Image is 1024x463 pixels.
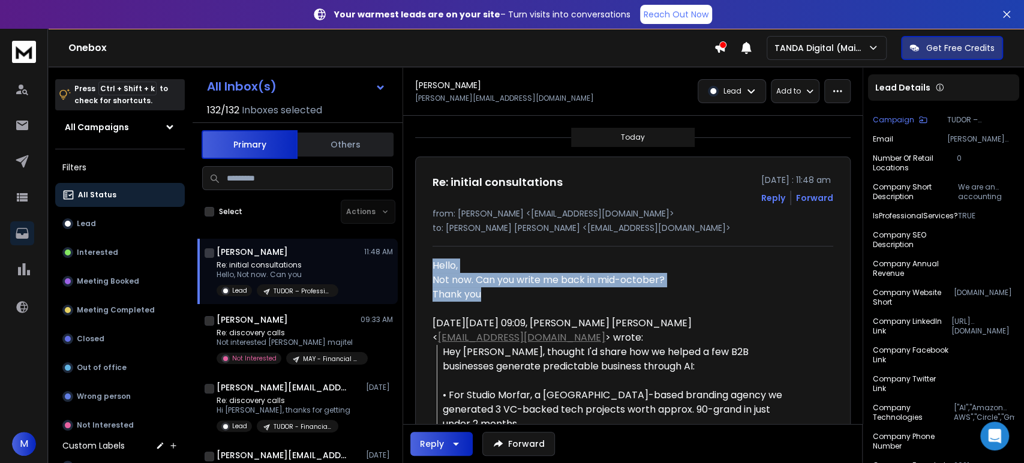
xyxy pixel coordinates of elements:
[433,222,833,234] p: to: [PERSON_NAME] [PERSON_NAME] <[EMAIL_ADDRESS][DOMAIN_NAME]>
[217,338,361,347] p: Not interested [PERSON_NAME] majitel
[873,134,893,144] p: Email
[761,192,785,204] button: Reply
[947,134,1014,144] p: [PERSON_NAME][EMAIL_ADDRESS][DOMAIN_NAME]
[334,8,630,20] p: – Turn visits into conversations
[410,432,473,456] button: Reply
[873,403,954,422] p: Company Technologies
[958,211,1014,221] p: TRUE
[433,287,783,302] div: Thank you
[55,269,185,293] button: Meeting Booked
[217,314,288,326] h1: [PERSON_NAME]
[433,316,783,345] div: [DATE][DATE] 09:09, [PERSON_NAME] [PERSON_NAME] < > wrote:
[55,183,185,207] button: All Status
[217,405,350,415] p: Hi [PERSON_NAME], thanks for getting
[68,41,714,55] h1: Onebox
[77,420,134,430] p: Not Interested
[644,8,708,20] p: Reach Out Now
[55,356,185,380] button: Out of office
[207,80,277,92] h1: All Inbox(s)
[12,41,36,63] img: logo
[873,115,914,125] p: Campaign
[980,422,1009,450] div: Open Intercom Messenger
[482,432,555,456] button: Forward
[334,8,500,20] strong: Your warmest leads are on your site
[217,396,350,405] p: Re: discovery calls
[274,422,331,431] p: TUDOR - Financial Services | [GEOGRAPHIC_DATA]
[232,286,247,295] p: Lead
[55,298,185,322] button: Meeting Completed
[77,219,96,229] p: Lead
[217,328,361,338] p: Re: discovery calls
[873,182,958,202] p: Company Short Description
[954,288,1014,307] p: [DOMAIN_NAME]
[77,248,118,257] p: Interested
[873,230,956,249] p: Company SEO Description
[55,413,185,437] button: Not Interested
[901,36,1003,60] button: Get Free Credits
[77,392,131,401] p: Wrong person
[219,207,242,217] label: Select
[303,354,361,363] p: MAY - Financial Services | [GEOGRAPHIC_DATA]
[761,174,833,186] p: [DATE] : 11:48 am
[926,42,995,54] p: Get Free Credits
[958,182,1014,202] p: We are an accounting services firm dedicated to assisting small and medium-sized businesses, as w...
[274,287,331,296] p: TUDOR – Professional Services | [GEOGRAPHIC_DATA] | 1-10
[438,330,605,344] a: [EMAIL_ADDRESS][DOMAIN_NAME]
[873,317,951,336] p: Company LinkedIn Link
[415,94,594,103] p: [PERSON_NAME][EMAIL_ADDRESS][DOMAIN_NAME]
[77,363,127,372] p: Out of office
[361,315,393,324] p: 09:33 AM
[415,79,481,91] h1: [PERSON_NAME]
[873,432,955,451] p: Company Phone Number
[873,259,957,278] p: Company Annual Revenue
[232,422,247,431] p: Lead
[873,154,957,173] p: Number of Retail Locations
[197,74,395,98] button: All Inbox(s)
[873,288,954,307] p: Company Website Short
[951,317,1014,336] p: [URL][DOMAIN_NAME]
[954,403,1014,422] p: ["AI","Amazon AWS","Circle","Gmail","Google Apps"]
[77,276,139,286] p: Meeting Booked
[433,208,833,220] p: from: [PERSON_NAME] <[EMAIL_ADDRESS][DOMAIN_NAME]>
[217,246,288,258] h1: [PERSON_NAME]
[55,327,185,351] button: Closed
[875,82,930,94] p: Lead Details
[640,5,712,24] a: Reach Out Now
[217,449,349,461] h1: [PERSON_NAME][EMAIL_ADDRESS][DOMAIN_NAME]
[873,211,958,221] p: isProfessionalServices?
[433,258,783,302] div: Hello,
[242,103,322,118] h3: Inboxes selected
[77,305,155,315] p: Meeting Completed
[55,240,185,264] button: Interested
[433,174,563,191] h1: Re: initial consultations
[217,270,338,279] p: Hello, Not now. Can you
[776,86,801,96] p: Add to
[364,247,393,257] p: 11:48 AM
[723,86,741,96] p: Lead
[873,345,954,365] p: Company Facebook Link
[366,450,393,460] p: [DATE]
[77,334,104,344] p: Closed
[774,42,867,54] p: TANDA Digital (Main)
[621,133,645,142] p: Today
[65,121,129,133] h1: All Campaigns
[420,438,444,450] div: Reply
[796,192,833,204] div: Forward
[366,383,393,392] p: [DATE]
[207,103,239,118] span: 132 / 132
[78,190,116,200] p: All Status
[217,381,349,393] h1: [PERSON_NAME][EMAIL_ADDRESS][DOMAIN_NAME]
[217,260,338,270] p: Re: initial consultations
[12,432,36,456] button: M
[55,115,185,139] button: All Campaigns
[202,130,298,159] button: Primary
[873,374,949,393] p: Company Twitter Link
[74,83,168,107] p: Press to check for shortcuts.
[433,273,783,287] div: Not now. Can you write me back in mid-october?
[55,384,185,408] button: Wrong person
[947,115,1014,125] p: TUDOR – Professional Services | [GEOGRAPHIC_DATA] | 1-10
[957,154,1014,173] p: 0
